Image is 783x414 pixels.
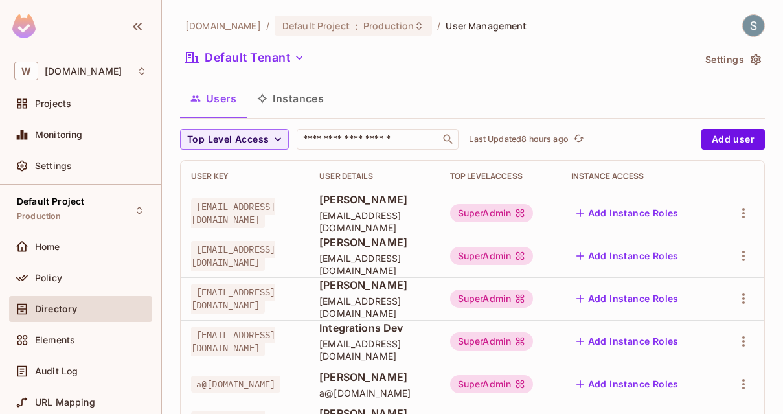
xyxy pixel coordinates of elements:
span: Click to refresh data [569,132,587,147]
div: User Key [191,171,299,181]
span: URL Mapping [35,397,95,408]
button: Add Instance Roles [571,246,684,266]
span: Default Project [17,196,84,207]
div: SuperAdmin [450,290,534,308]
img: SReyMgAAAABJRU5ErkJggg== [12,14,36,38]
button: Instances [247,82,334,115]
span: Production [17,211,62,222]
span: Home [35,242,60,252]
span: [PERSON_NAME] [319,370,429,384]
button: Add Instance Roles [571,331,684,352]
span: Default Project [282,19,350,32]
button: Top Level Access [180,129,289,150]
span: Workspace: withpronto.com [45,66,122,76]
span: a@[DOMAIN_NAME] [191,376,280,393]
div: Instance Access [571,171,706,181]
span: a@[DOMAIN_NAME] [319,387,429,399]
span: Settings [35,161,72,171]
span: [EMAIL_ADDRESS][DOMAIN_NAME] [319,209,429,234]
span: Integrations Dev [319,321,429,335]
button: Users [180,82,247,115]
span: the active workspace [185,19,261,32]
div: SuperAdmin [450,375,534,393]
div: User Details [319,171,429,181]
button: Add Instance Roles [571,374,684,395]
img: Shekhar Tyagi [743,15,764,36]
span: Directory [35,304,77,314]
span: Top Level Access [187,132,269,148]
li: / [266,19,269,32]
span: [EMAIL_ADDRESS][DOMAIN_NAME] [191,284,275,314]
span: [EMAIL_ADDRESS][DOMAIN_NAME] [191,198,275,228]
span: refresh [573,133,584,146]
span: Monitoring [35,130,83,140]
button: Add Instance Roles [571,288,684,309]
li: / [437,19,440,32]
span: [PERSON_NAME] [319,235,429,249]
span: Elements [35,335,75,345]
p: Last Updated 8 hours ago [469,134,568,144]
div: Top Level Access [450,171,550,181]
span: [PERSON_NAME] [319,192,429,207]
span: Policy [35,273,62,283]
button: Settings [700,49,765,70]
span: : [354,21,359,31]
span: User Management [446,19,527,32]
div: SuperAdmin [450,247,534,265]
span: Audit Log [35,366,78,376]
span: [EMAIL_ADDRESS][DOMAIN_NAME] [191,241,275,271]
span: W [14,62,38,80]
button: refresh [571,132,587,147]
span: [PERSON_NAME] [319,278,429,292]
div: SuperAdmin [450,204,534,222]
button: Add user [701,129,765,150]
span: Production [363,19,414,32]
button: Add Instance Roles [571,203,684,224]
button: Default Tenant [180,47,310,68]
span: [EMAIL_ADDRESS][DOMAIN_NAME] [319,338,429,362]
span: [EMAIL_ADDRESS][DOMAIN_NAME] [319,252,429,277]
span: Projects [35,98,71,109]
span: [EMAIL_ADDRESS][DOMAIN_NAME] [319,295,429,319]
span: [EMAIL_ADDRESS][DOMAIN_NAME] [191,327,275,356]
div: SuperAdmin [450,332,534,351]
